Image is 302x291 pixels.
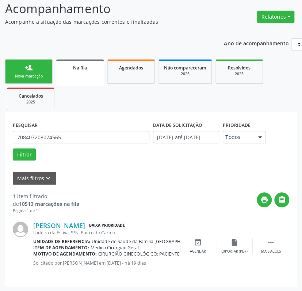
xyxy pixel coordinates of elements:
span: Agendados [119,65,143,71]
span: Baixa Prioridade [88,222,126,229]
span: Todos [225,133,251,141]
div: Ladeira da Estiva, S/N, Bairro do Carmo [33,230,180,236]
div: Página 1 de 1 [13,208,79,214]
div: Exportar (PDF) [221,249,248,254]
i: keyboard_arrow_down [44,174,52,182]
img: img [13,222,28,237]
p: Ano de acompanhamento [224,38,288,48]
button: Mais filtroskeyboard_arrow_down [13,172,56,185]
div: Agendar [190,249,206,254]
span: Não compareceram [164,65,206,71]
span: CIRURGIÃO GINECOLÓGICO: PACIENTE COM 3 FILHOS DESEJA REALIZAR LAQUEADURA TUBÁRIA. [98,251,300,257]
span: Resolvidos [228,65,251,71]
b: Item de agendamento: [33,245,89,251]
a: [PERSON_NAME] [33,222,85,230]
label: Prioridade [223,120,250,131]
span: Na fila [73,65,87,71]
div: 2025 [221,71,257,77]
b: Unidade de referência: [33,238,90,245]
p: Acompanhe a situação das marcações correntes e finalizadas [5,18,209,26]
i:  [278,196,286,204]
span: Médico Cirurgião Geral [91,245,139,251]
span: Unidade de Saude da Familia [GEOGRAPHIC_DATA] [92,238,199,245]
div: 1 item filtrado [13,192,79,200]
i:  [267,238,275,246]
div: person_add [25,64,33,72]
span: Cancelados [19,93,43,99]
i: insert_drive_file [230,238,238,246]
b: Motivo de agendamento: [33,251,97,257]
button: print [257,192,272,207]
div: de [13,200,79,208]
button:  [274,192,289,207]
input: Selecione um intervalo [153,131,219,143]
strong: 10513 marcações na fila [19,200,79,207]
label: DATA DE SOLICITAÇÃO [153,120,202,131]
p: Solicitado por [PERSON_NAME] em [DATE] - há 19 dias [33,260,180,266]
button: Relatórios [257,11,294,23]
div: 2025 [164,71,206,77]
input: Nome, CNS [13,131,149,143]
div: Nova marcação [11,73,47,79]
div: Mais ações [261,249,281,254]
i: event_available [194,238,202,246]
label: PESQUISAR [13,120,38,131]
i: print [260,196,268,204]
div: 2025 [12,99,49,105]
button: Filtrar [13,148,36,161]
